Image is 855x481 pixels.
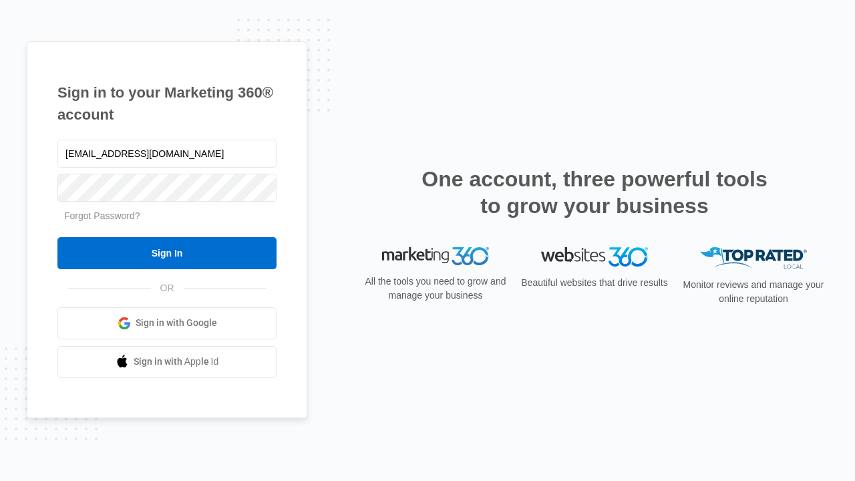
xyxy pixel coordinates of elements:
[57,82,277,126] h1: Sign in to your Marketing 360® account
[57,140,277,168] input: Email
[361,275,510,303] p: All the tools you need to grow and manage your business
[541,247,648,267] img: Websites 360
[417,166,772,219] h2: One account, three powerful tools to grow your business
[679,278,828,306] p: Monitor reviews and manage your online reputation
[700,247,807,269] img: Top Rated Local
[57,237,277,269] input: Sign In
[134,355,219,369] span: Sign in with Apple Id
[57,307,277,339] a: Sign in with Google
[64,210,140,221] a: Forgot Password?
[382,247,489,266] img: Marketing 360
[151,281,184,295] span: OR
[57,346,277,378] a: Sign in with Apple Id
[136,316,217,330] span: Sign in with Google
[520,276,669,290] p: Beautiful websites that drive results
